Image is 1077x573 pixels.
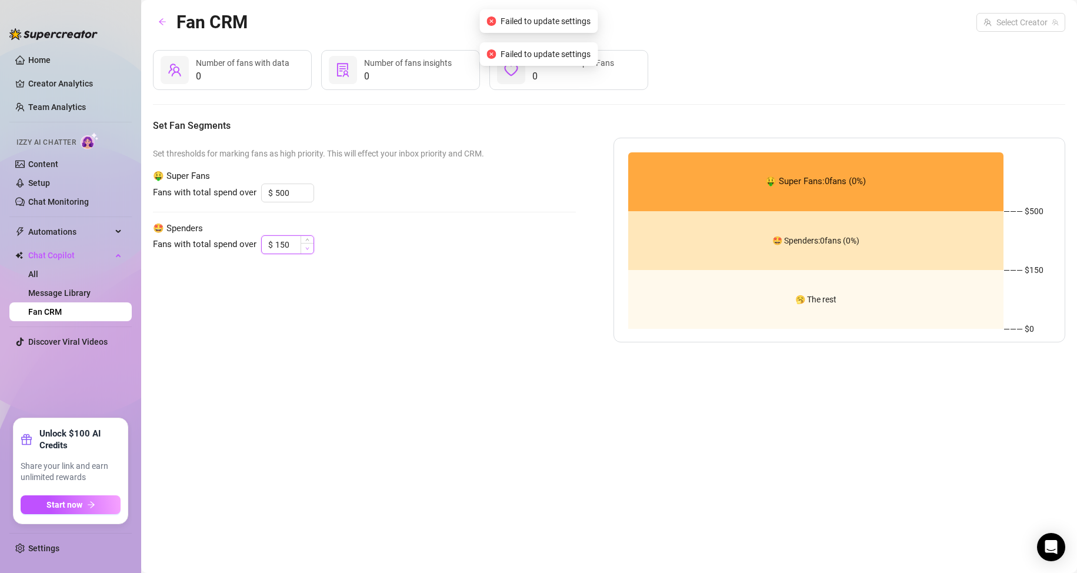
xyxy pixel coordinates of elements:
a: Settings [28,544,59,553]
span: Chat Copilot [28,246,112,265]
span: team [168,63,182,77]
span: Failed to update settings [501,48,591,61]
span: gift [21,434,32,445]
img: logo-BBDzfeDw.svg [9,28,98,40]
span: team [1052,19,1059,26]
a: Setup [28,178,50,188]
img: AI Chatter [81,132,99,149]
strong: Unlock $100 AI Credits [39,428,121,451]
a: Discover Viral Videos [28,337,108,347]
span: 🤑 Super Fans [153,169,576,184]
span: Set thresholds for marking fans as high priority. This will effect your inbox priority and CRM. [153,147,576,160]
a: Creator Analytics [28,74,122,93]
div: Open Intercom Messenger [1037,533,1065,561]
h5: Set Fan Segments [153,119,1065,133]
span: Automations [28,222,112,241]
img: Chat Copilot [15,251,23,259]
span: 0 [364,69,452,84]
a: Chat Monitoring [28,197,89,206]
span: Fans with total spend over [153,238,256,252]
input: 500 [275,184,314,202]
span: heart [504,63,518,77]
span: Failed to update settings [501,15,591,28]
span: Number of fans insights [364,58,452,68]
span: Number of fans with data [196,58,289,68]
span: 0 [532,69,614,84]
span: close-circle [486,16,496,26]
a: Team Analytics [28,102,86,112]
span: Fans with total spend over [153,186,256,200]
article: Fan CRM [176,8,248,36]
a: Fan CRM [28,307,62,317]
span: arrow-right [87,501,95,509]
span: thunderbolt [15,227,25,236]
button: Start nowarrow-right [21,495,121,514]
a: Message Library [28,288,91,298]
a: Home [28,55,51,65]
span: 0 [196,69,289,84]
span: Decrease Value [301,243,314,254]
span: arrow-left [158,18,166,26]
span: down [305,246,309,251]
span: Increase Value [301,236,314,243]
input: 150 [275,236,314,254]
a: All [28,269,38,279]
span: 🤩 Spenders [153,222,576,236]
span: Izzy AI Chatter [16,137,76,148]
span: solution [336,63,350,77]
span: Start now [46,500,82,509]
span: Share your link and earn unlimited rewards [21,461,121,484]
span: up [305,238,309,242]
span: close-circle [486,49,496,59]
span: 🤑 Super Fans: 0 fans ( 0 %) [765,175,866,189]
a: Content [28,159,58,169]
